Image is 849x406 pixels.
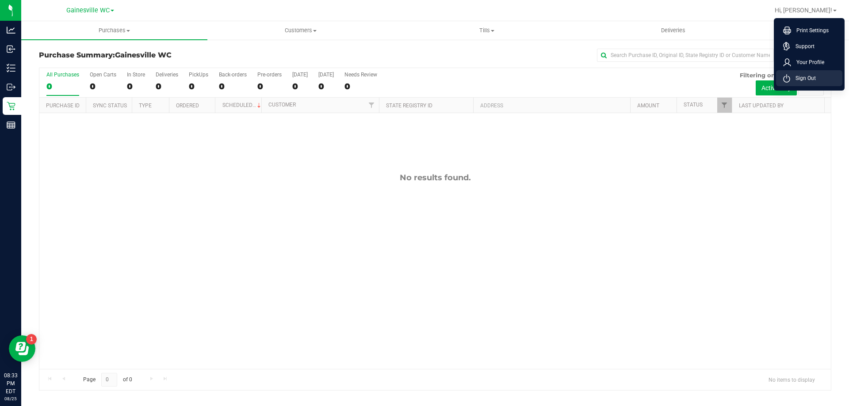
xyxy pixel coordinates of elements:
inline-svg: Inventory [7,64,15,72]
button: Active only [756,80,797,95]
p: 08/25 [4,395,17,402]
span: Tills [394,27,579,34]
inline-svg: Retail [7,102,15,110]
iframe: Resource center unread badge [26,334,37,345]
div: 0 [127,81,145,91]
div: 0 [156,81,178,91]
div: 0 [292,81,308,91]
span: No items to display [761,373,822,386]
span: Page of 0 [76,373,139,387]
div: 0 [344,81,377,91]
a: Support [783,42,839,51]
inline-svg: Inbound [7,45,15,53]
li: Sign Out [776,70,842,86]
div: No results found. [39,173,831,182]
span: Support [790,42,815,51]
div: 0 [46,81,79,91]
inline-svg: Reports [7,121,15,129]
a: Purchase ID [46,102,80,109]
a: Tills [394,21,580,40]
div: 0 [257,81,282,91]
div: [DATE] [318,72,334,78]
div: In Store [127,72,145,78]
span: Print Settings [791,26,829,35]
div: 0 [219,81,247,91]
a: Purchases [21,21,207,40]
a: Amount [637,102,659,109]
span: Gainesville WC [66,7,110,14]
a: State Registry ID [386,102,432,109]
a: Deliveries [580,21,766,40]
a: Status [684,102,703,108]
a: Scheduled [222,102,263,108]
div: Needs Review [344,72,377,78]
p: 08:33 PM EDT [4,372,17,395]
div: [DATE] [292,72,308,78]
div: Deliveries [156,72,178,78]
span: Deliveries [649,27,697,34]
a: Last Updated By [739,102,784,109]
span: Hi, [PERSON_NAME]! [775,7,832,14]
div: Open Carts [90,72,116,78]
div: All Purchases [46,72,79,78]
span: Sign Out [790,74,816,83]
h3: Purchase Summary: [39,51,303,59]
a: Ordered [176,102,199,109]
a: Type [139,102,152,109]
inline-svg: Analytics [7,26,15,34]
div: 0 [90,81,116,91]
a: Filter [364,98,379,113]
span: Your Profile [791,58,824,67]
a: Sync Status [93,102,127,109]
div: PickUps [189,72,208,78]
span: Customers [208,27,393,34]
div: 0 [189,81,208,91]
span: Purchases [21,27,207,34]
div: Pre-orders [257,72,282,78]
a: Customers [207,21,394,40]
div: Back-orders [219,72,247,78]
div: 0 [318,81,334,91]
input: Search Purchase ID, Original ID, State Registry ID or Customer Name... [597,49,774,62]
a: Customer [268,102,296,108]
th: Address [473,98,630,113]
a: Filter [717,98,732,113]
span: Gainesville WC [115,51,172,59]
inline-svg: Outbound [7,83,15,91]
iframe: Resource center [9,335,35,362]
span: Filtering on status: [740,72,797,79]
